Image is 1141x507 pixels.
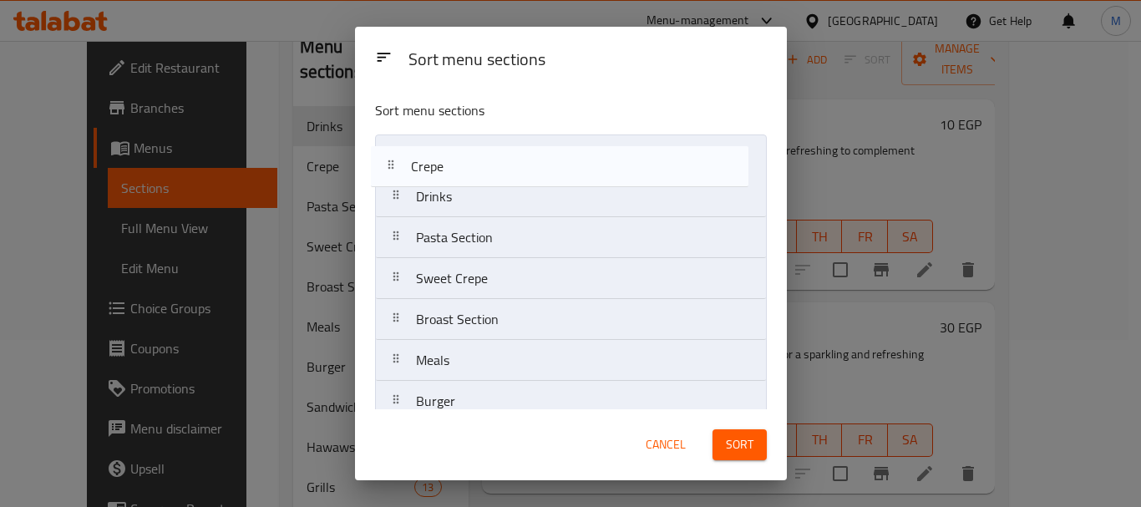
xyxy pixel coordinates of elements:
[639,429,692,460] button: Cancel
[712,429,767,460] button: Sort
[402,42,773,79] div: Sort menu sections
[726,434,753,455] span: Sort
[375,100,686,121] p: Sort menu sections
[646,434,686,455] span: Cancel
